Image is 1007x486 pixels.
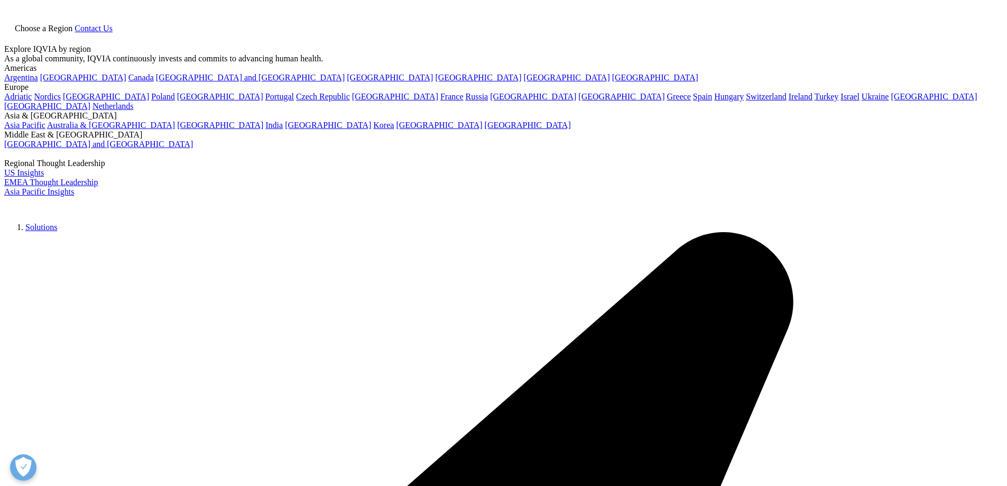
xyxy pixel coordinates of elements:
a: [GEOGRAPHIC_DATA] [891,92,977,101]
a: Czech Republic [296,92,350,101]
a: Israel [840,92,860,101]
a: Contact Us [75,24,113,33]
a: [GEOGRAPHIC_DATA] and [GEOGRAPHIC_DATA] [156,73,345,82]
a: [GEOGRAPHIC_DATA] and [GEOGRAPHIC_DATA] [4,140,193,149]
div: Middle East & [GEOGRAPHIC_DATA] [4,130,1003,140]
a: Spain [693,92,712,101]
a: Australia & [GEOGRAPHIC_DATA] [47,121,175,130]
a: [GEOGRAPHIC_DATA] [435,73,521,82]
a: [GEOGRAPHIC_DATA] [177,92,263,101]
button: Open Preferences [10,454,36,481]
a: Solutions [25,223,57,232]
a: Portugal [265,92,294,101]
a: Switzerland [746,92,786,101]
a: [GEOGRAPHIC_DATA] [612,73,698,82]
a: France [440,92,464,101]
a: [GEOGRAPHIC_DATA] [63,92,149,101]
div: Europe [4,82,1003,92]
a: India [265,121,283,130]
div: Explore IQVIA by region [4,44,1003,54]
span: Choose a Region [15,24,72,33]
div: Regional Thought Leadership [4,159,1003,168]
a: [GEOGRAPHIC_DATA] [524,73,610,82]
a: [GEOGRAPHIC_DATA] [396,121,482,130]
a: [GEOGRAPHIC_DATA] [490,92,576,101]
a: Canada [128,73,154,82]
a: [GEOGRAPHIC_DATA] [578,92,664,101]
a: Turkey [815,92,839,101]
div: As a global community, IQVIA continuously invests and commits to advancing human health. [4,54,1003,63]
a: Asia Pacific Insights [4,187,74,196]
a: [GEOGRAPHIC_DATA] [177,121,263,130]
a: [GEOGRAPHIC_DATA] [40,73,126,82]
a: Hungary [714,92,744,101]
a: [GEOGRAPHIC_DATA] [352,92,438,101]
a: [GEOGRAPHIC_DATA] [4,102,90,111]
a: Poland [151,92,174,101]
div: Americas [4,63,1003,73]
a: Greece [667,92,690,101]
div: Asia & [GEOGRAPHIC_DATA] [4,111,1003,121]
a: Adriatic [4,92,32,101]
a: Nordics [34,92,61,101]
a: Argentina [4,73,38,82]
a: EMEA Thought Leadership [4,178,98,187]
img: IQVIA Healthcare Information Technology and Pharma Clinical Research Company [4,197,89,212]
a: Russia [466,92,488,101]
a: Ireland [789,92,812,101]
a: Asia Pacific [4,121,45,130]
a: [GEOGRAPHIC_DATA] [285,121,371,130]
a: [GEOGRAPHIC_DATA] [347,73,433,82]
a: Korea [373,121,394,130]
a: Ukraine [862,92,889,101]
a: US Insights [4,168,44,177]
a: [GEOGRAPHIC_DATA] [485,121,571,130]
a: Netherlands [93,102,133,111]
